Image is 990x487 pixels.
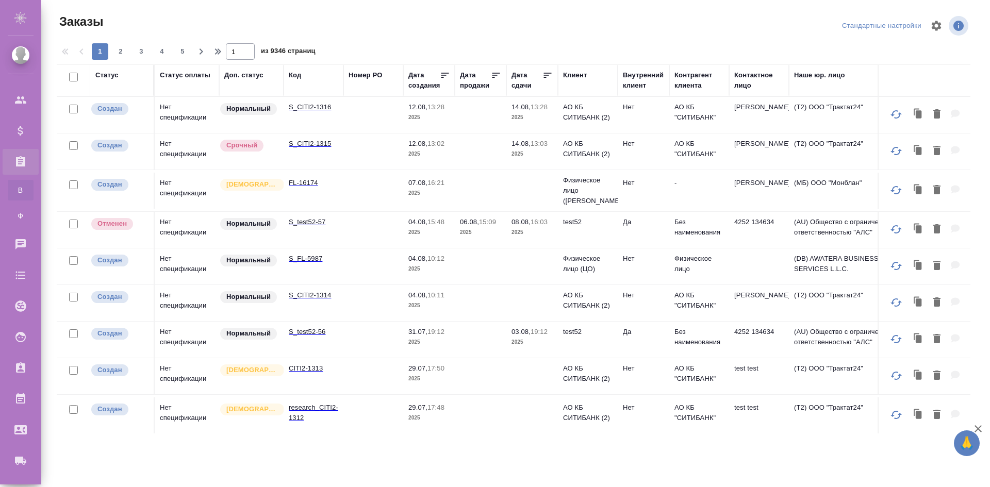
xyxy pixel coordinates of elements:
a: В [8,180,34,200]
p: Без наименования [674,327,724,347]
p: Да [623,327,664,337]
td: test test [729,358,789,394]
p: [DEMOGRAPHIC_DATA] [226,404,278,414]
div: Код [289,70,301,80]
p: 15:48 [427,218,444,226]
p: 2025 [408,112,450,123]
p: 13:03 [531,140,548,147]
td: Нет спецификации [155,248,219,284]
div: Клиент [563,70,587,80]
p: [DEMOGRAPHIC_DATA] [226,365,278,375]
p: Нет [623,254,664,264]
p: 14.08, [511,103,531,111]
button: Обновить [884,217,909,242]
button: Удалить [928,180,946,201]
button: Клонировать [909,141,928,162]
td: Нет спецификации [155,397,219,433]
p: [DEMOGRAPHIC_DATA] [226,179,278,190]
p: АО КБ "СИТИБАНК" [674,102,724,123]
td: [PERSON_NAME] [729,173,789,209]
div: Выставляется автоматически при создании заказа [90,178,148,192]
p: test52 [563,327,613,337]
p: 17:50 [427,364,444,372]
p: Нет [623,139,664,149]
p: АО КБ СИТИБАНК (2) [563,102,613,123]
p: 10:12 [427,255,444,262]
p: АО КБ СИТИБАНК (2) [563,363,613,384]
p: CITI2-1313 [289,363,338,374]
div: Номер PO [349,70,382,80]
td: Нет спецификации [155,133,219,170]
td: 4252 134634 [729,322,789,358]
td: Нет спецификации [155,173,219,209]
p: 29.07, [408,364,427,372]
div: Статус по умолчанию для стандартных заказов [219,290,278,304]
div: split button [839,18,924,34]
td: (AU) Общество с ограниченной ответственностью "АЛС" [789,212,913,248]
p: Физическое лицо ([PERSON_NAME]) [563,175,613,206]
button: Обновить [884,327,909,351]
p: 13:02 [427,140,444,147]
p: Да [623,217,664,227]
button: 3 [133,43,150,60]
p: Срочный [226,140,257,150]
p: АО КБ СИТИБАНК (2) [563,290,613,311]
p: АО КБ "СИТИБАНК" [674,139,724,159]
button: Клонировать [909,180,928,201]
td: Нет спецификации [155,322,219,358]
p: 19:12 [427,328,444,335]
p: 03.08, [511,328,531,335]
td: (Т2) ООО "Трактат24" [789,133,913,170]
p: 15:09 [479,218,496,226]
p: АО КБ "СИТИБАНК" [674,402,724,423]
button: Клонировать [909,292,928,313]
p: 2025 [408,374,450,384]
div: Выставляется автоматически при создании заказа [90,254,148,267]
span: Посмотреть информацию [949,16,970,36]
p: 2025 [408,149,450,159]
div: Статус [95,70,119,80]
div: Доп. статус [224,70,263,80]
div: Выставляется автоматически при создании заказа [90,139,148,153]
p: Создан [97,365,122,375]
td: [PERSON_NAME] [729,133,789,170]
td: [PERSON_NAME] [729,97,789,133]
p: Создан [97,328,122,339]
td: Отдел прикладных исследований [913,395,972,436]
div: Выставляется автоматически при создании заказа [90,402,148,416]
button: 🙏 [954,430,980,456]
p: 2025 [511,337,553,347]
p: 2025 [408,227,450,238]
p: S_CITI2-1316 [289,102,338,112]
p: 12.08, [408,103,427,111]
p: Нет [623,402,664,413]
p: 16:03 [531,218,548,226]
div: Дата создания [408,70,440,91]
p: Нет [623,290,664,300]
p: S_test52-57 [289,217,338,227]
p: S_test52-56 [289,327,338,337]
p: Нет [623,102,664,112]
td: (МБ) ООО "Монблан" [789,173,913,209]
p: 29.07, [408,404,427,411]
td: Нет спецификации [155,212,219,248]
div: Статус по умолчанию для стандартных заказов [219,327,278,341]
button: Обновить [884,363,909,388]
button: Клонировать [909,365,928,387]
span: 🙏 [958,432,976,454]
p: 10:11 [427,291,444,299]
p: 04.08, [408,218,427,226]
td: Нет спецификации [155,97,219,133]
div: Выставляется автоматически, если на указанный объем услуг необходимо больше времени в стандартном... [219,139,278,153]
td: (DB) AWATERA BUSINESSMEN SERVICES L.L.C. [789,248,913,284]
p: 19:12 [531,328,548,335]
p: - [674,178,724,188]
div: Выставляет КМ после отмены со стороны клиента. Если уже после запуска – КМ пишет ПМу про отмену, ... [90,217,148,231]
p: 13:28 [531,103,548,111]
p: FL-16174 [289,178,338,188]
p: 06.08, [460,218,479,226]
p: 04.08, [408,255,427,262]
p: 2025 [408,300,450,311]
p: 2025 [408,188,450,198]
p: test52 [563,217,613,227]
